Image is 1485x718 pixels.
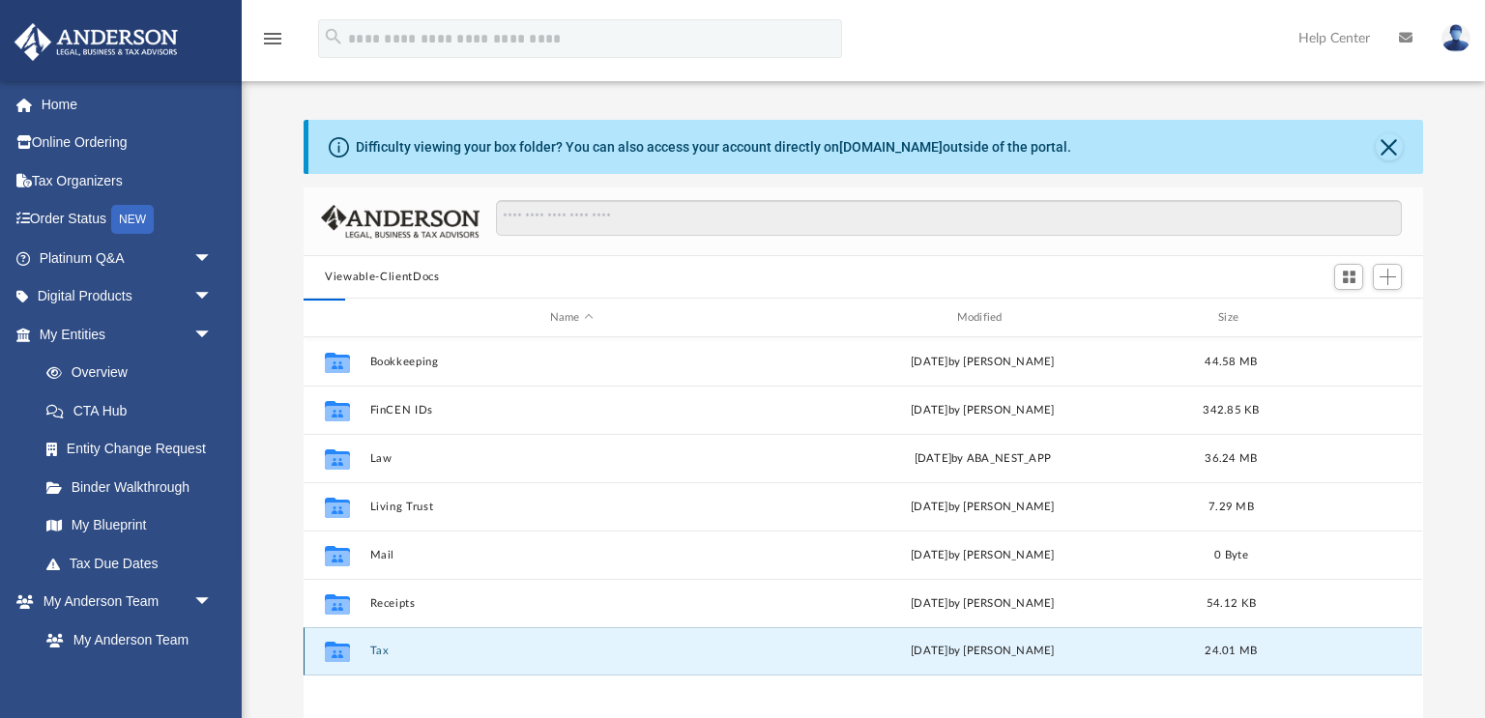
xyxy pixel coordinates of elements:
[1334,264,1363,291] button: Switch to Grid View
[27,544,242,583] a: Tax Due Dates
[14,277,242,316] a: Digital Productsarrow_drop_down
[1373,264,1402,291] button: Add
[370,452,773,465] button: Law
[193,583,232,622] span: arrow_drop_down
[1441,24,1470,52] img: User Pic
[1207,598,1256,609] span: 54.12 KB
[27,506,232,545] a: My Blueprint
[27,468,242,506] a: Binder Walkthrough
[14,239,242,277] a: Platinum Q&Aarrow_drop_down
[781,309,1184,327] div: Modified
[781,402,1184,419] div: [DATE] by [PERSON_NAME]
[370,645,773,657] button: Tax
[1215,550,1249,560] span: 0 Byte
[370,356,773,368] button: Bookkeeping
[1376,133,1403,160] button: Close
[14,85,242,124] a: Home
[111,205,154,234] div: NEW
[370,597,773,610] button: Receipts
[1193,309,1270,327] div: Size
[261,37,284,50] a: menu
[781,450,1184,468] div: [DATE] by ABA_NEST_APP
[325,269,439,286] button: Viewable-ClientDocs
[9,23,184,61] img: Anderson Advisors Platinum Portal
[193,315,232,355] span: arrow_drop_down
[370,501,773,513] button: Living Trust
[1279,309,1414,327] div: id
[193,277,232,317] span: arrow_drop_down
[781,499,1184,516] div: [DATE] by [PERSON_NAME]
[781,354,1184,371] div: [DATE] by [PERSON_NAME]
[27,354,242,392] a: Overview
[14,200,242,240] a: Order StatusNEW
[14,161,242,200] a: Tax Organizers
[370,404,773,416] button: FinCEN IDs
[27,430,242,469] a: Entity Change Request
[781,547,1184,564] div: [DATE] by [PERSON_NAME]
[193,239,232,278] span: arrow_drop_down
[14,583,232,621] a: My Anderson Teamarrow_drop_down
[323,26,344,47] i: search
[370,549,773,561] button: Mail
[1206,357,1258,367] span: 44.58 MB
[27,620,222,659] a: My Anderson Team
[27,391,242,430] a: CTA Hub
[781,643,1184,660] div: [DATE] by [PERSON_NAME]
[839,139,943,155] a: [DOMAIN_NAME]
[356,137,1071,158] div: Difficulty viewing your box folder? You can also access your account directly on outside of the p...
[496,200,1402,237] input: Search files and folders
[1206,453,1258,464] span: 36.24 MB
[312,309,361,327] div: id
[781,595,1184,613] div: [DATE] by [PERSON_NAME]
[261,27,284,50] i: menu
[1206,646,1258,656] span: 24.01 MB
[14,124,242,162] a: Online Ordering
[369,309,772,327] div: Name
[1204,405,1260,416] span: 342.85 KB
[14,315,242,354] a: My Entitiesarrow_drop_down
[1208,502,1254,512] span: 7.29 MB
